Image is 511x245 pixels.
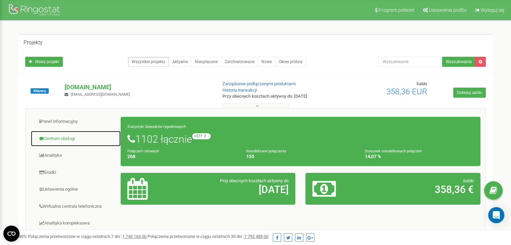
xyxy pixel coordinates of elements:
a: Panel Informacyjny [31,113,121,130]
span: Połączenia przetworzone w ciągu ostatnich 7 dni : [28,234,146,239]
span: Wyloguj się [481,7,504,13]
u: 1 743 163,00 [122,234,146,239]
a: Ustawienia ogólne [31,181,121,198]
h4: 155 [246,154,355,159]
small: Nieodebrane połączenia [246,149,286,153]
a: Wirtualna centrala telefoniczna [31,198,121,215]
a: Zarządzanie podłączonymi produktami [222,81,296,86]
small: +277 [192,133,211,139]
a: Środki [31,164,121,181]
p: Przy obecnych kosztach aktywny do: [DATE] [222,93,330,100]
a: Zarchiwizowane [221,57,258,67]
a: Analityka [31,147,121,164]
span: Saldo [416,81,427,86]
span: Saldo [463,178,474,183]
a: Okres próbny [275,57,306,67]
small: Połączeń celowych [127,149,159,153]
a: Aktywne [169,57,191,67]
a: Historia transakcji [222,88,257,93]
small: Stosunek nieodebranych połączeń [365,149,422,153]
span: Połączenia przetworzone w ciągu ostatnich 30 dni : [147,234,268,239]
span: Ustawienia profilu [429,7,467,13]
h2: 358,36 € [370,184,474,195]
h4: 268 [127,154,236,159]
a: Nowy projekt [25,57,63,67]
button: Open CMP widget [3,226,19,242]
a: Nowe [258,57,275,67]
a: Doładuj saldo [453,88,486,98]
a: Nieopłacone [191,57,221,67]
a: Analityka kompleksowa [31,215,121,232]
input: Wyszukiwanie [378,57,442,67]
h5: Projekty [24,40,43,46]
span: Przy obecnych kosztach aktywny do [220,178,289,183]
a: Centrum obsługi [31,131,121,147]
button: Wyszukiwanie [442,57,475,67]
span: [EMAIL_ADDRESS][DOMAIN_NAME] [71,92,130,97]
h4: 14,07 % [365,154,474,159]
span: 358,36 EUR [386,87,427,96]
a: Wszystkie projekty [128,57,169,67]
span: Program poleceń [379,7,414,13]
u: 7 792 489,00 [244,234,268,239]
h1: 1102 łącznie [127,133,474,145]
p: [DOMAIN_NAME] [65,83,211,92]
span: Aktywny [31,88,49,94]
div: Open Intercom Messenger [488,207,504,223]
small: Statystyki dzwonków tygodniowych [127,125,186,129]
h2: [DATE] [184,184,289,195]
